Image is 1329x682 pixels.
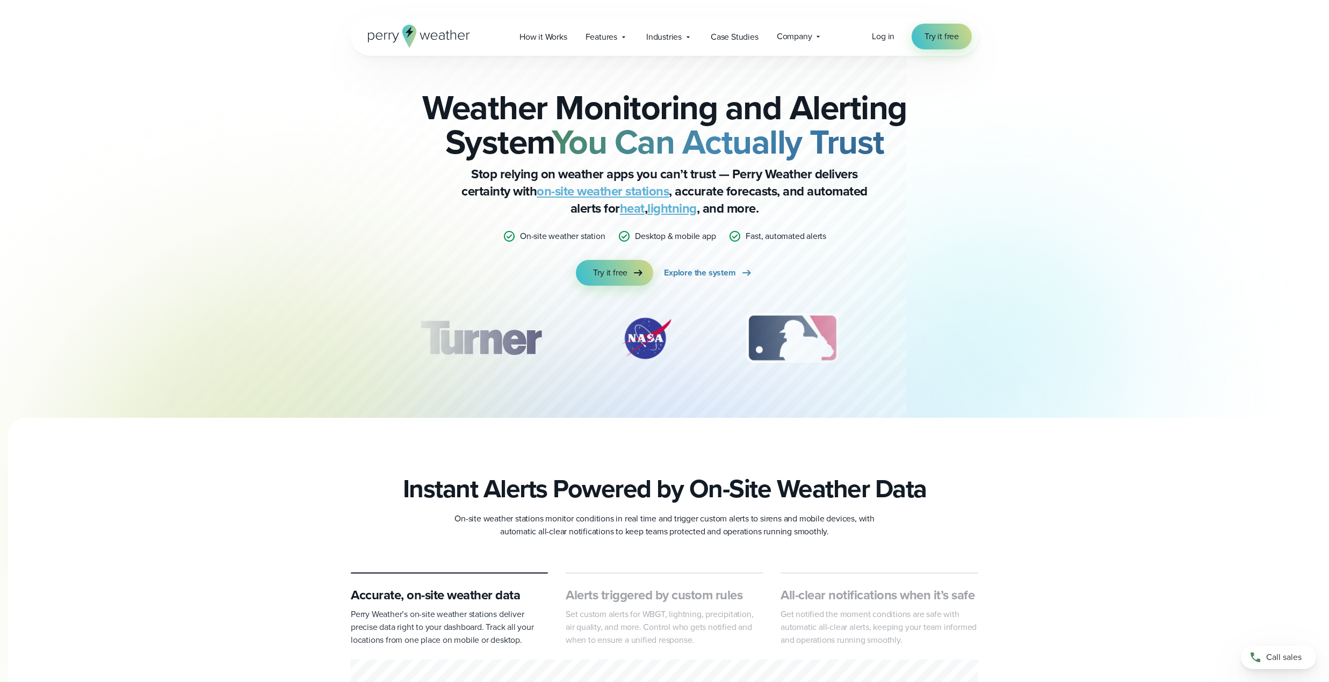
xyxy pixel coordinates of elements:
h3: Accurate, on-site weather data [351,586,548,604]
a: lightning [647,199,697,218]
span: Company [777,30,812,43]
div: slideshow [405,311,924,371]
h2: Weather Monitoring and Alerting System [405,90,924,159]
a: heat [620,199,645,218]
p: Desktop & mobile app [635,230,716,243]
p: On-site weather station [520,230,605,243]
span: Explore the system [664,266,735,279]
a: How it Works [510,26,576,48]
span: Case Studies [711,31,759,43]
span: Call sales [1266,651,1302,664]
span: How it Works [519,31,567,43]
span: Log in [872,30,894,42]
strong: You Can Actually Trust [552,117,884,167]
p: Set custom alerts for WBGT, lightning, precipitation, air quality, and more. Control who gets not... [566,608,763,647]
img: MLB.svg [735,311,849,365]
p: Stop relying on weather apps you can’t trust — Perry Weather delivers certainty with , accurate f... [450,165,879,217]
a: Explore the system [664,260,753,286]
img: PGA.svg [901,311,987,365]
p: Fast, automated alerts [746,230,826,243]
div: 2 of 12 [609,311,684,365]
h2: Instant Alerts Powered by On-Site Weather Data [403,474,927,504]
span: Try it free [593,266,627,279]
h3: All-clear notifications when it’s safe [781,586,978,604]
span: Industries [646,31,682,43]
a: Try it free [912,24,972,49]
a: on-site weather stations [537,182,669,201]
p: On-site weather stations monitor conditions in real time and trigger custom alerts to sirens and ... [450,512,879,538]
span: Try it free [924,30,959,43]
p: Perry Weather’s on-site weather stations deliver precise data right to your dashboard. Track all ... [351,608,548,647]
p: Get notified the moment conditions are safe with automatic all-clear alerts, keeping your team in... [781,608,978,647]
a: Log in [872,30,894,43]
span: Features [586,31,617,43]
div: 1 of 12 [405,311,557,365]
div: 4 of 12 [901,311,987,365]
a: Call sales [1241,645,1316,669]
a: Try it free [576,260,653,286]
h3: Alerts triggered by custom rules [566,586,763,604]
div: 3 of 12 [735,311,849,365]
a: Case Studies [702,26,768,48]
img: Turner-Construction_1.svg [405,311,557,365]
img: NASA.svg [609,311,684,365]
